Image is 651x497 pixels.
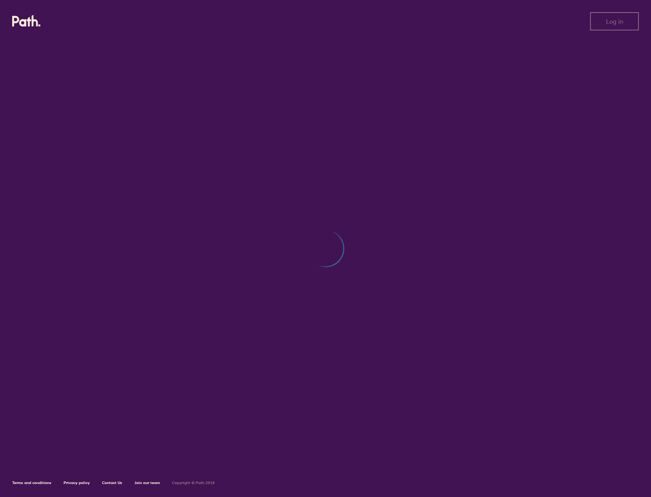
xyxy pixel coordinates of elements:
[64,480,90,485] a: Privacy policy
[12,480,51,485] a: Terms and conditions
[172,481,215,485] h6: Copyright © Path 2018
[102,480,122,485] a: Contact Us
[590,12,639,30] button: Log in
[606,18,623,25] span: Log in
[134,480,160,485] a: Join our team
